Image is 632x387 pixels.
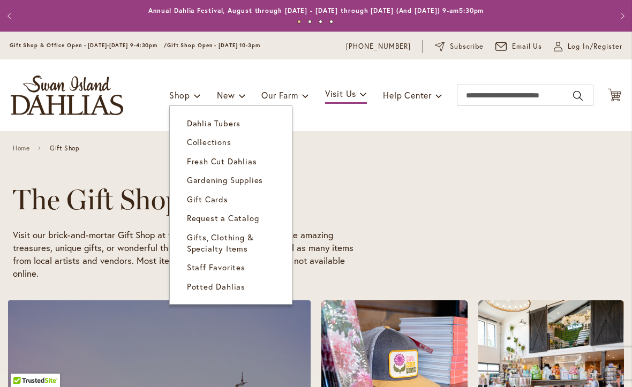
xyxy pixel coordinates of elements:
span: Shop [169,89,190,101]
span: Gift Shop [50,145,79,152]
span: Visit Us [325,88,356,99]
span: Email Us [512,41,543,52]
span: Our Farm [261,89,298,101]
span: Potted Dahlias [187,281,245,292]
span: Log In/Register [568,41,622,52]
button: 2 of 4 [308,20,312,24]
button: Next [611,5,632,27]
span: Help Center [383,89,432,101]
h1: The Gift Shop [13,184,588,216]
span: Gift Shop & Office Open - [DATE]-[DATE] 9-4:30pm / [10,42,167,49]
span: Gifts, Clothing & Specialty Items [187,232,254,254]
span: New [217,89,235,101]
button: 3 of 4 [319,20,322,24]
span: Fresh Cut Dahlias [187,156,257,166]
a: [PHONE_NUMBER] [346,41,411,52]
a: store logo [11,75,123,115]
a: Email Us [495,41,543,52]
span: Dahlia Tubers [187,118,240,128]
button: 1 of 4 [297,20,301,24]
span: Subscribe [450,41,484,52]
p: Visit our brick-and-mortar Gift Shop at the farm. Come in and find some amazing treasures, unique... [13,229,361,280]
a: Gift Cards [170,190,292,209]
a: Subscribe [435,41,484,52]
a: Log In/Register [554,41,622,52]
span: Gift Shop Open - [DATE] 10-3pm [167,42,260,49]
button: 4 of 4 [329,20,333,24]
a: Annual Dahlia Festival, August through [DATE] - [DATE] through [DATE] (And [DATE]) 9-am5:30pm [148,6,484,14]
span: Request a Catalog [187,213,259,223]
span: Staff Favorites [187,262,245,272]
a: Home [13,145,29,152]
span: Gardening Supplies [187,174,263,185]
span: Collections [187,136,231,147]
